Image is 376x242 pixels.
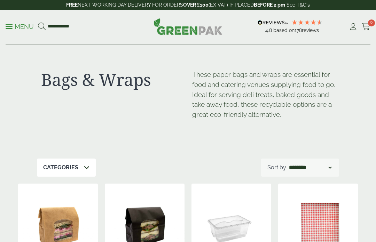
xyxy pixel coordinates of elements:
div: 4.78 Stars [291,19,323,25]
strong: FREE [66,2,78,8]
img: GreenPak Supplies [154,18,222,35]
i: My Account [349,23,358,30]
p: These paper bags and wraps are essential for food and catering venues supplying food to go. Ideal... [192,70,335,120]
p: Menu [6,23,34,31]
select: Shop order [288,163,333,172]
p: Sort by [267,163,286,172]
a: Menu [6,23,34,30]
a: 0 [362,22,370,32]
span: 4.8 [265,27,273,33]
span: reviews [302,27,319,33]
span: 0 [368,19,375,26]
span: Based on [273,27,295,33]
a: See T&C's [287,2,310,8]
i: Cart [362,23,370,30]
strong: OVER £100 [183,2,209,8]
h1: Bags & Wraps [41,70,184,90]
span: 178 [295,27,302,33]
p: Categories [43,163,78,172]
img: REVIEWS.io [258,20,288,25]
strong: BEFORE 2 pm [254,2,285,8]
